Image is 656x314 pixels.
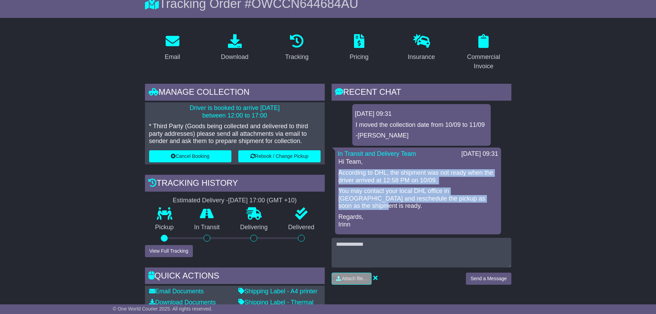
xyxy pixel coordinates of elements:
div: Commercial Invoice [460,52,507,71]
p: In Transit [184,224,230,231]
div: Download [221,52,248,62]
div: Tracking history [145,175,325,193]
div: [DATE] 09:31 [461,150,498,158]
div: Pricing [350,52,368,62]
a: Shipping Label - Thermal printer [238,299,314,313]
a: In Transit and Delivery Team [338,150,416,157]
div: Tracking [285,52,309,62]
p: I moved the collection date from 10/09 to 11/09 [356,121,487,129]
div: [DATE] 17:00 (GMT +10) [228,197,297,204]
button: Rebook / Change Pickup [238,150,321,162]
button: View Full Tracking [145,245,193,257]
button: Cancel Booking [149,150,231,162]
a: Tracking [281,32,313,64]
a: Commercial Invoice [456,32,511,73]
p: You may contact your local DHL office in [GEOGRAPHIC_DATA] and reschedule the pickup as soon as t... [339,188,498,210]
a: Email Documents [149,288,204,295]
div: [DATE] 09:31 [355,110,488,118]
a: Download [216,32,253,64]
span: © One World Courier 2025. All rights reserved. [113,306,212,312]
div: Quick Actions [145,267,325,286]
a: Email [160,32,185,64]
div: Manage collection [145,84,325,102]
p: * Third Party (Goods being collected and delivered to third party addresses) please send all atta... [149,123,321,145]
div: Email [165,52,180,62]
p: Regards, Irinn [339,213,498,228]
a: Insurance [403,32,439,64]
button: Send a Message [466,273,511,285]
p: Driver is booked to arrive [DATE] between 12:00 to 17:00 [149,104,321,119]
a: Shipping Label - A4 printer [238,288,317,295]
p: Delivering [230,224,278,231]
p: Pickup [145,224,184,231]
div: Insurance [408,52,435,62]
div: Estimated Delivery - [145,197,325,204]
a: Pricing [345,32,373,64]
div: RECENT CHAT [332,84,511,102]
p: According to DHL, the shipment was not ready when the driver arrived at 12:58 PM on 10/09. [339,169,498,184]
p: Hi Team, [339,158,498,166]
p: -[PERSON_NAME] [356,132,487,140]
p: Delivered [278,224,325,231]
a: Download Documents [149,299,216,306]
